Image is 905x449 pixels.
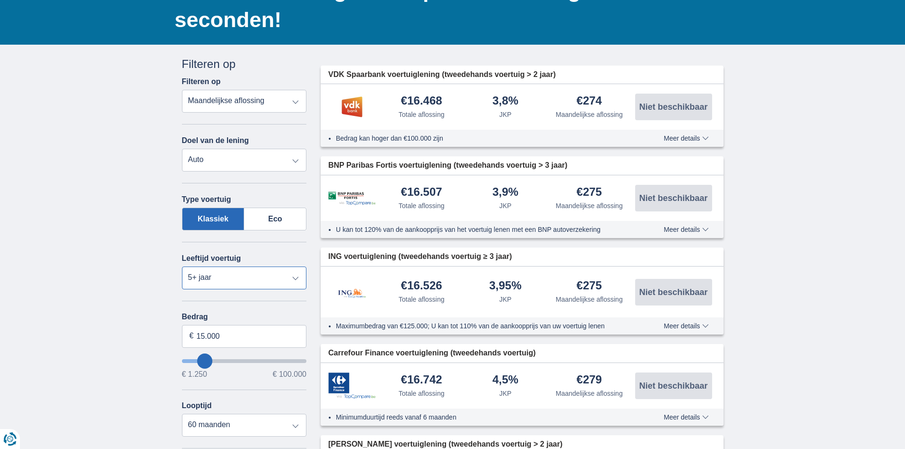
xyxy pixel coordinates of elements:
div: €279 [577,374,602,387]
div: JKP [499,201,512,210]
span: Niet beschikbaar [639,103,707,111]
li: Bedrag kan hoger dan €100.000 zijn [336,134,629,143]
button: Niet beschikbaar [635,94,712,120]
span: Meer details [664,226,708,233]
span: Niet beschikbaar [639,382,707,390]
div: 3,95% [489,280,522,293]
span: Carrefour Finance voertuiglening (tweedehands voertuig) [328,348,536,359]
label: Looptijd [182,401,212,410]
li: U kan tot 120% van de aankoopprijs van het voertuig lenen met een BNP autoverzekering [336,225,629,234]
button: Niet beschikbaar [635,279,712,306]
div: Totale aflossing [399,295,445,304]
div: Totale aflossing [399,389,445,398]
div: Maandelijkse aflossing [556,110,623,119]
div: JKP [499,110,512,119]
label: Leeftijd voertuig [182,254,241,263]
input: wantToBorrow [182,359,307,363]
button: Meer details [657,134,715,142]
div: Totale aflossing [399,201,445,210]
div: €275 [577,186,602,199]
img: product.pl.alt BNP Paribas Fortis [328,191,376,205]
img: product.pl.alt Carrefour Finance [328,373,376,399]
span: Meer details [664,414,708,420]
button: Meer details [657,413,715,421]
div: €16.468 [401,95,442,108]
button: Niet beschikbaar [635,185,712,211]
div: €16.742 [401,374,442,387]
label: Eco [244,208,306,230]
div: Filteren op [182,56,307,72]
span: € [190,331,194,342]
div: Maandelijkse aflossing [556,201,623,210]
img: product.pl.alt ING [328,276,376,308]
img: product.pl.alt VDK bank [328,95,376,119]
div: €16.507 [401,186,442,199]
span: € 1.250 [182,371,207,378]
div: €274 [577,95,602,108]
div: €275 [577,280,602,293]
label: Filteren op [182,77,221,86]
div: JKP [499,389,512,398]
button: Meer details [657,226,715,233]
li: Minimumduurtijd reeds vanaf 6 maanden [336,412,629,422]
span: Meer details [664,135,708,142]
span: Niet beschikbaar [639,194,707,202]
div: Maandelijkse aflossing [556,295,623,304]
label: Klassiek [182,208,245,230]
div: JKP [499,295,512,304]
span: € 100.000 [273,371,306,378]
button: Meer details [657,322,715,330]
label: Type voertuig [182,195,231,204]
button: Niet beschikbaar [635,373,712,399]
div: 3,8% [492,95,518,108]
span: ING voertuiglening (tweedehands voertuig ≥ 3 jaar) [328,251,512,262]
div: Totale aflossing [399,110,445,119]
span: Niet beschikbaar [639,288,707,296]
span: Meer details [664,323,708,329]
div: Maandelijkse aflossing [556,389,623,398]
li: Maximumbedrag van €125.000; U kan tot 110% van de aankoopprijs van uw voertuig lenen [336,321,629,331]
span: BNP Paribas Fortis voertuiglening (tweedehands voertuig > 3 jaar) [328,160,567,171]
div: 4,5% [492,374,518,387]
label: Bedrag [182,313,307,321]
span: VDK Spaarbank voertuiglening (tweedehands voertuig > 2 jaar) [328,69,556,80]
div: €16.526 [401,280,442,293]
div: 3,9% [492,186,518,199]
label: Doel van de lening [182,136,249,145]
